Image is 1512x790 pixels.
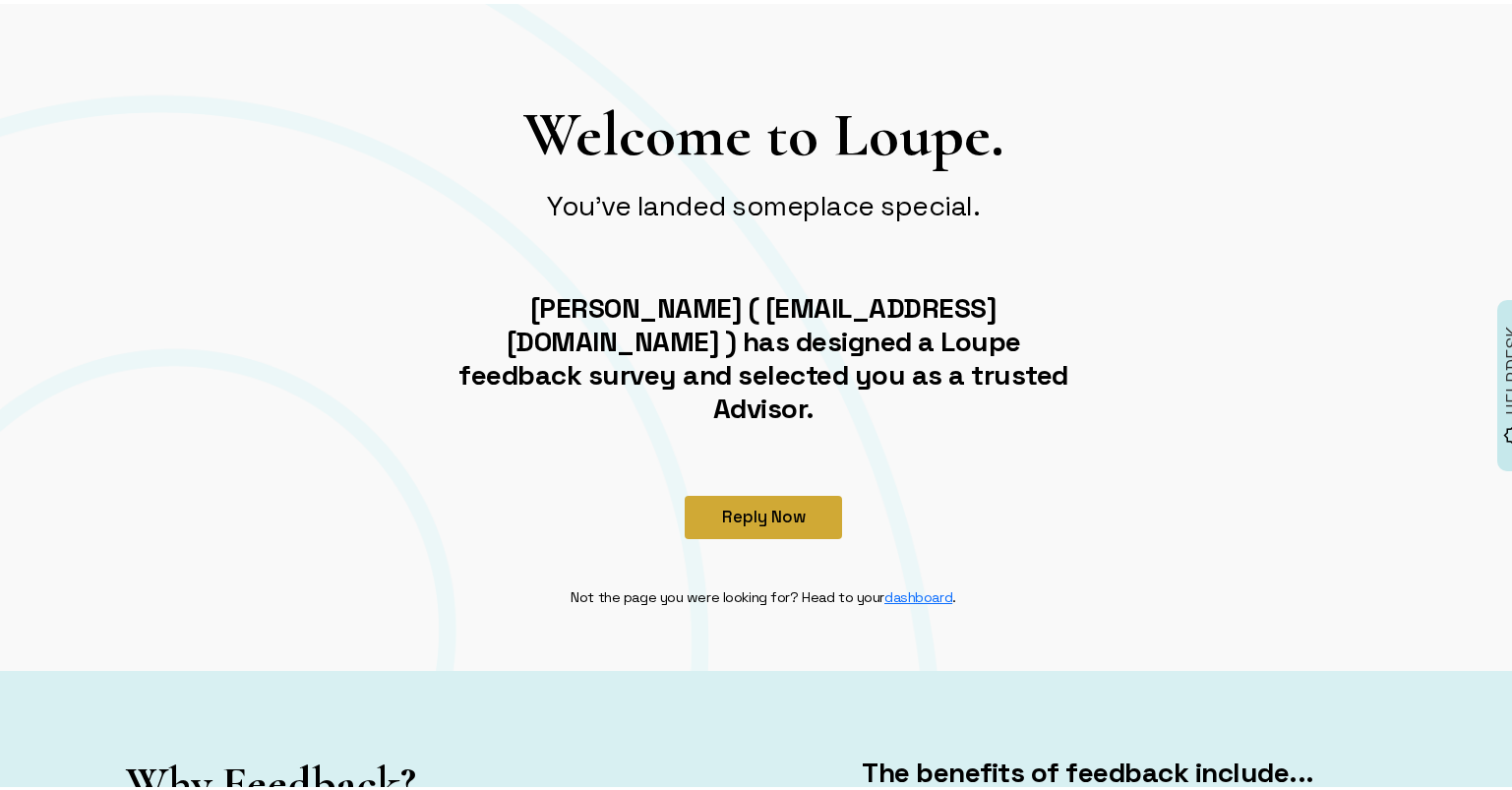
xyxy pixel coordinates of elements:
[559,582,968,604] div: Not the page you were looking for? Head to your .
[451,185,1076,218] h2: You've landed someplace special.
[884,584,952,602] a: dashboard
[775,752,1401,785] h2: The benefits of feedback include...
[451,92,1076,169] h1: Welcome to Loupe.
[451,287,1076,421] h2: [PERSON_NAME] ( [EMAIL_ADDRESS][DOMAIN_NAME] ) has designed a Loupe feedback survey and selected ...
[685,492,842,535] button: Reply Now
